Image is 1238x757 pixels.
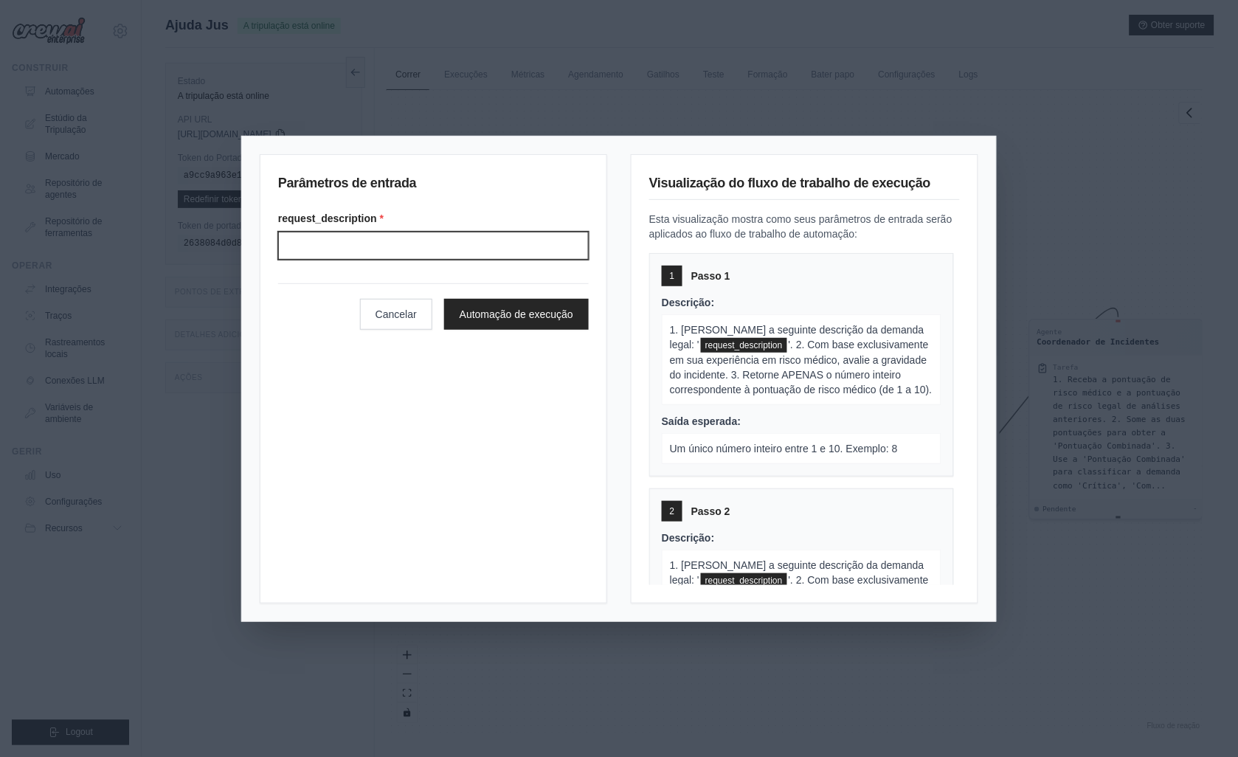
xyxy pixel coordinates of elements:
[670,324,924,350] span: 1. [PERSON_NAME] a seguinte descrição da demanda legal: '
[691,269,730,283] span: Passo 1
[670,559,924,586] span: 1. [PERSON_NAME] a seguinte descrição da demanda legal: '
[662,297,715,308] span: Descrição:
[670,339,933,395] span: '. 2. Com base exclusivamente em sua experiência em risco médico, avalie a gravidade do incidente...
[1164,686,1238,757] div: Widget de chat
[360,299,432,330] button: Cancelar
[649,212,960,241] p: Esta visualização mostra como seus parâmetros de entrada serão aplicados ao fluxo de trabalho de ...
[662,415,741,427] span: Saída esperada:
[444,299,589,330] button: Automação de execução
[701,338,787,353] span: request_description
[670,443,898,454] span: Um único número inteiro entre 1 e 10. Exemplo: 8
[1164,686,1238,757] iframe: Chat Widget
[670,574,933,631] span: '. 2. Com base exclusivamente em sua experiência em conformidade legal, avalie o risco legal. 3. ...
[649,173,960,200] h3: Visualização do fluxo de trabalho de execução
[662,532,715,544] span: Descrição:
[691,504,730,519] span: Passo 2
[670,270,675,282] span: 1
[670,505,675,517] span: 2
[278,173,589,199] h3: Parâmetros de entrada
[701,573,787,588] span: request_description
